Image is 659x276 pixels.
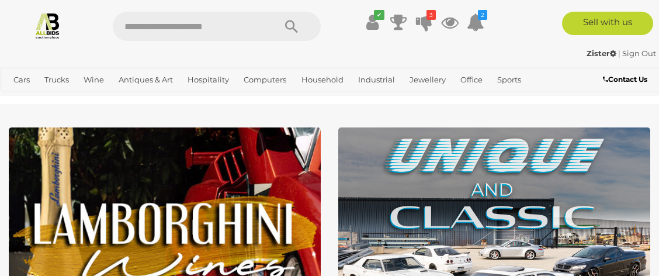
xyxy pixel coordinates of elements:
a: Computers [239,70,291,89]
strong: Zister [587,49,616,58]
a: Industrial [353,70,400,89]
a: 3 [415,12,433,33]
button: Search [262,12,321,41]
a: 2 [467,12,484,33]
a: Trucks [40,70,74,89]
b: Contact Us [603,75,647,84]
i: 2 [478,10,487,20]
a: Sports [492,70,526,89]
a: ✔ [364,12,381,33]
i: 3 [426,10,436,20]
a: Contact Us [603,73,650,86]
a: Jewellery [405,70,450,89]
a: Wine [79,70,109,89]
a: Office [456,70,487,89]
a: [GEOGRAPHIC_DATA] [9,89,101,109]
a: Hospitality [183,70,234,89]
a: Sign Out [622,49,656,58]
img: Allbids.com.au [34,12,61,39]
a: Sell with us [562,12,653,35]
a: Antiques & Art [114,70,178,89]
i: ✔ [374,10,384,20]
a: Zister [587,49,618,58]
a: Household [297,70,348,89]
span: | [618,49,620,58]
a: Cars [9,70,34,89]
